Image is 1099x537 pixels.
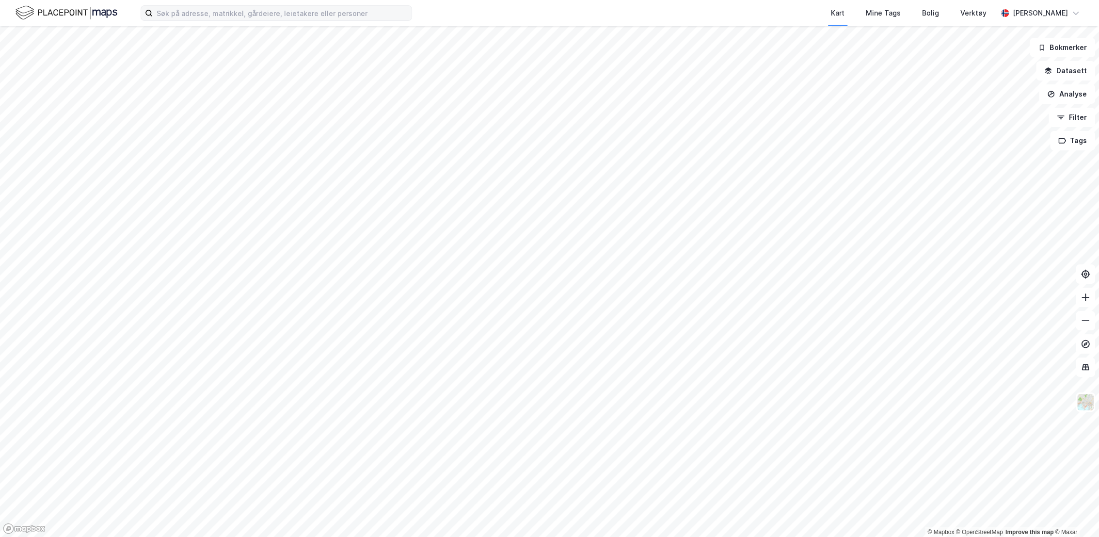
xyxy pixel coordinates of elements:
[1036,61,1095,81] button: Datasett
[1013,7,1068,19] div: [PERSON_NAME]
[831,7,844,19] div: Kart
[960,7,987,19] div: Verktøy
[16,4,117,21] img: logo.f888ab2527a4732fd821a326f86c7f29.svg
[1051,490,1099,537] iframe: Chat Widget
[922,7,939,19] div: Bolig
[866,7,901,19] div: Mine Tags
[153,6,412,20] input: Søk på adresse, matrikkel, gårdeiere, leietakere eller personer
[1076,393,1095,411] img: Z
[1005,529,1053,536] a: Improve this map
[956,529,1003,536] a: OpenStreetMap
[3,523,46,534] a: Mapbox homepage
[1049,108,1095,127] button: Filter
[1030,38,1095,57] button: Bokmerker
[927,529,954,536] a: Mapbox
[1039,84,1095,104] button: Analyse
[1050,131,1095,150] button: Tags
[1051,490,1099,537] div: Kontrollprogram for chat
